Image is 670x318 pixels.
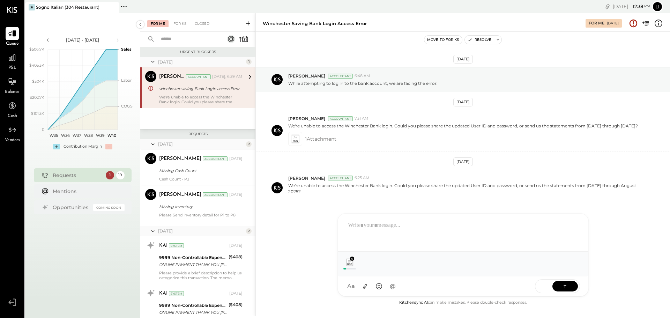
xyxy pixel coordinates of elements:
span: Cash [8,113,17,119]
text: W35 [49,133,58,138]
div: [PERSON_NAME] [159,191,201,198]
text: W40 [107,133,116,138]
span: [PERSON_NAME] [288,116,325,121]
a: Queue [0,27,24,47]
span: 6:48 AM [355,73,370,79]
div: ONLINE PAYMENT THANK YOU [PERSON_NAME]-12007-ONLINE PAYMENT - THANK YOU [159,309,226,316]
text: W36 [61,133,69,138]
div: Accountant [203,192,228,197]
div: copy link [604,3,611,10]
div: Coming Soon [93,204,125,211]
text: 0 [42,127,44,132]
span: 7:31 AM [355,116,368,121]
div: Missing Inventory [159,203,240,210]
div: Accountant [186,74,211,79]
div: [DATE] - [DATE] [53,37,112,43]
span: Vendors [5,137,20,143]
div: [DATE] [229,243,243,249]
div: Cash Count - P3 [159,177,243,182]
div: Please Send Inventory detail for P1 to P8 [159,213,243,222]
div: - [105,144,112,149]
a: Balance [0,75,24,95]
div: For Me [147,20,169,27]
p: While attempting to log in to the bank account, we are facing the error. [288,80,438,86]
text: COGS [121,104,133,109]
text: $101.3K [31,111,44,116]
span: 1 Attachment [305,132,336,146]
div: Closed [191,20,213,27]
div: Urgent Blockers [144,50,252,54]
div: For Me [589,21,604,26]
a: Cash [0,99,24,119]
p: We're unable to access the Winchester Bank login. Could you please share the updated User ID and ... [288,123,638,129]
div: KAI [159,242,167,249]
div: [DATE] [229,291,243,296]
button: Resolve [465,36,494,44]
div: Accountant [328,176,353,180]
div: Please provide a brief description to help us categorize this transaction. The memo might be help... [159,271,243,280]
div: Accountant [328,74,353,79]
div: 19 [116,171,125,179]
div: 9999 Non-Controllable Expenses:To Be Classified P&L [159,254,226,261]
button: li [652,1,663,12]
div: [PERSON_NAME] [159,73,185,80]
text: W38 [84,133,93,138]
p: We're unable to access the Winchester Bank login. Could you please share the updated User ID and ... [288,183,636,200]
div: [DATE] [453,98,473,106]
text: $304K [32,79,44,84]
div: Sogno Italian (304 Restaurant) [36,4,99,10]
div: System [169,243,184,248]
div: Missing Cash Count [159,167,240,174]
span: Queue [6,41,19,47]
text: Sales [121,47,132,52]
div: [DATE] [229,192,243,198]
div: winchester saving Bank Login access Error [159,85,240,92]
div: [DATE] [158,228,244,234]
div: Opportunities [53,204,90,211]
div: ($408) [229,253,243,260]
div: [DATE] [229,156,243,162]
span: P&L [8,65,16,71]
button: Aa [345,280,357,293]
text: $506.7K [29,47,44,52]
button: @ [387,280,399,293]
div: 2 [246,228,252,234]
text: $202.7K [30,95,44,100]
span: 6:25 AM [355,175,370,181]
span: Balance [5,89,20,95]
div: + [53,144,60,149]
div: We're unable to access the Winchester Bank login. Could you please share the updated User ID and ... [159,95,243,104]
div: KAI [159,290,167,297]
span: [PERSON_NAME] [288,73,325,79]
div: Mentions [53,188,121,195]
button: Move to for ks [424,36,462,44]
div: . [159,217,243,222]
div: Requests [144,132,252,136]
text: W37 [73,133,81,138]
a: Vendors [0,123,24,143]
div: [DATE] [158,141,244,147]
div: Requests [53,172,102,179]
div: winchester saving Bank Login access Error [263,20,367,27]
text: Labor [121,78,132,83]
div: [DATE], 6:39 AM [212,74,243,80]
div: Accountant [203,156,228,161]
text: W39 [96,133,104,138]
text: $405.3K [29,63,44,68]
div: 1 [246,59,252,65]
div: ONLINE PAYMENT THANK YOU [PERSON_NAME]-12007-ONLINE PAYMENT - THANK YOU [159,261,226,268]
div: 9999 Non-Controllable Expenses:To Be Classified P&L [159,302,226,309]
div: Contribution Margin [64,144,102,149]
div: System [169,291,184,296]
div: [DATE] [613,3,650,10]
div: 1 [106,171,114,179]
span: a [351,283,355,290]
div: [DATE] [453,55,473,64]
div: 2025? [288,188,636,194]
div: [DATE] [607,21,619,26]
div: ($408) [229,301,243,308]
div: [PERSON_NAME] [159,155,201,162]
div: [DATE] [453,157,473,166]
div: SI [29,4,35,10]
div: [DATE] [158,59,244,65]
